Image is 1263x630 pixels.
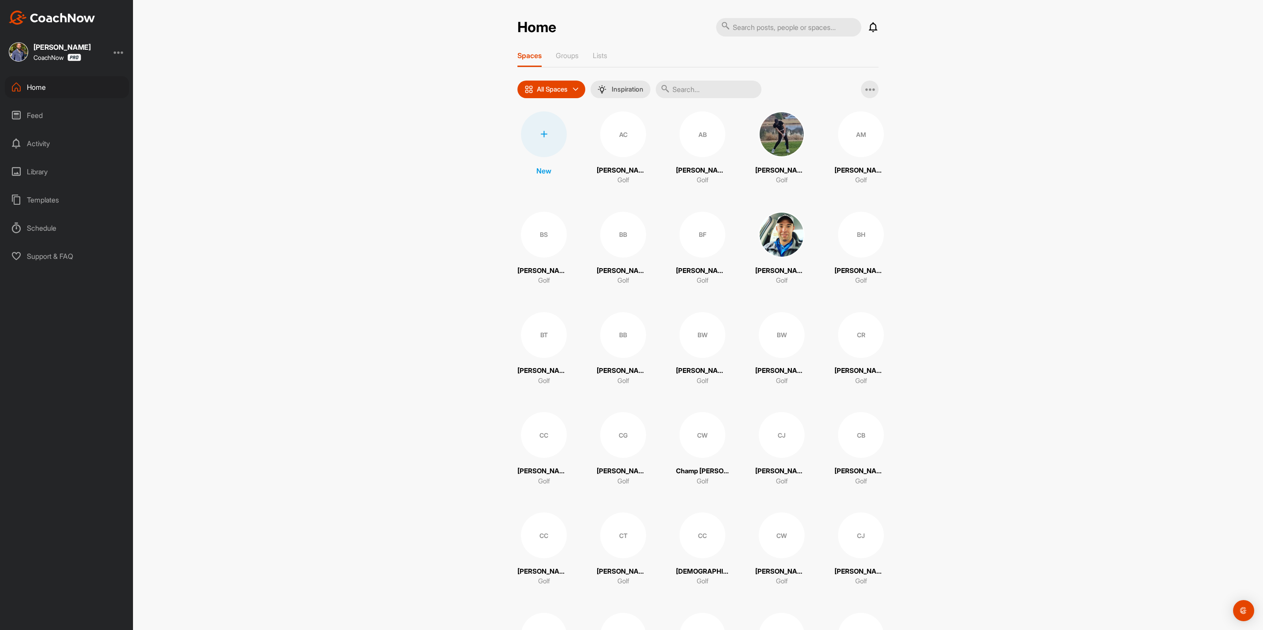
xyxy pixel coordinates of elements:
p: Spaces [517,51,542,60]
p: Golf [776,376,788,386]
p: Golf [697,276,709,286]
a: AC[PERSON_NAME]Golf [597,111,650,185]
img: square_973a9a803950ed453a67be8561a9bb30.jpg [759,111,805,157]
a: BF[PERSON_NAME]Golf [676,212,729,286]
div: CR [838,312,884,358]
a: CC[PERSON_NAME]Golf [517,412,570,486]
p: [PERSON_NAME] [755,567,808,577]
p: [PERSON_NAME] [755,166,808,176]
a: BH[PERSON_NAME]Golf [835,212,887,286]
div: Templates [5,189,129,211]
a: AM[PERSON_NAME]Golf [835,111,887,185]
a: BB[PERSON_NAME]Golf [597,312,650,386]
a: BW[PERSON_NAME]Golf [676,312,729,386]
img: square_4c2aaeb3014d0e6fd030fb2436460593.jpg [9,42,28,62]
p: Golf [617,376,629,386]
a: BW[PERSON_NAME]Golf [755,312,808,386]
img: CoachNow Pro [67,54,81,61]
a: CC[PERSON_NAME]Golf [517,512,570,586]
p: Golf [697,175,709,185]
p: [PERSON_NAME] [517,466,570,476]
div: BT [521,312,567,358]
a: CW[PERSON_NAME]Golf [755,512,808,586]
p: [PERSON_NAME] [676,166,729,176]
p: Groups [556,51,579,60]
div: CW [680,412,725,458]
a: AB[PERSON_NAME]Golf [676,111,729,185]
div: CT [600,512,646,558]
div: Feed [5,104,129,126]
p: Golf [855,476,867,486]
p: Golf [538,476,550,486]
p: Golf [776,476,788,486]
a: [PERSON_NAME]Golf [755,212,808,286]
input: Search... [656,81,761,98]
div: CB [838,412,884,458]
div: CJ [759,412,805,458]
div: BW [680,312,725,358]
a: CC[DEMOGRAPHIC_DATA][PERSON_NAME]Golf [676,512,729,586]
a: CG[PERSON_NAME]Golf [597,412,650,486]
p: Golf [776,576,788,586]
p: Golf [855,576,867,586]
div: BH [838,212,884,258]
p: New [536,166,551,176]
p: [PERSON_NAME] [597,166,650,176]
div: BB [600,212,646,258]
p: [PERSON_NAME] [835,366,887,376]
p: [PERSON_NAME] [517,266,570,276]
div: BB [600,312,646,358]
a: CR[PERSON_NAME]Golf [835,312,887,386]
a: BB[PERSON_NAME]Golf [597,212,650,286]
img: CoachNow [9,11,95,25]
p: All Spaces [537,86,568,93]
p: Golf [617,576,629,586]
p: [PERSON_NAME] [676,266,729,276]
img: menuIcon [598,85,606,94]
p: Lists [593,51,607,60]
p: Golf [855,276,867,286]
p: [PERSON_NAME] [755,366,808,376]
div: BS [521,212,567,258]
p: [PERSON_NAME] [755,266,808,276]
p: [DEMOGRAPHIC_DATA][PERSON_NAME] [676,567,729,577]
p: Golf [855,175,867,185]
img: icon [524,85,533,94]
p: [PERSON_NAME] [517,366,570,376]
a: [PERSON_NAME]Golf [755,111,808,185]
p: [PERSON_NAME] [517,567,570,577]
p: Golf [617,175,629,185]
p: [PERSON_NAME] [676,366,729,376]
div: [PERSON_NAME] [33,44,91,51]
div: Activity [5,133,129,155]
p: [PERSON_NAME] [835,266,887,276]
h2: Home [517,19,556,36]
a: BS[PERSON_NAME]Golf [517,212,570,286]
a: CJ[PERSON_NAME]Golf [835,512,887,586]
p: [PERSON_NAME] [597,466,650,476]
div: CC [521,512,567,558]
p: Golf [538,276,550,286]
p: Golf [776,276,788,286]
div: Home [5,76,129,98]
div: CC [521,412,567,458]
p: Golf [697,576,709,586]
a: CWChamp [PERSON_NAME]Golf [676,412,729,486]
a: CJ[PERSON_NAME]Golf [755,412,808,486]
div: AC [600,111,646,157]
p: Golf [776,175,788,185]
p: Golf [538,576,550,586]
p: [PERSON_NAME] [755,466,808,476]
p: [PERSON_NAME] [597,567,650,577]
div: Schedule [5,217,129,239]
div: CC [680,512,725,558]
div: CJ [838,512,884,558]
p: [PERSON_NAME] [597,366,650,376]
div: Support & FAQ [5,245,129,267]
p: Champ [PERSON_NAME] [676,466,729,476]
div: AM [838,111,884,157]
p: Golf [855,376,867,386]
div: Open Intercom Messenger [1233,600,1254,621]
div: CoachNow [33,54,81,61]
p: Inspiration [612,86,643,93]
